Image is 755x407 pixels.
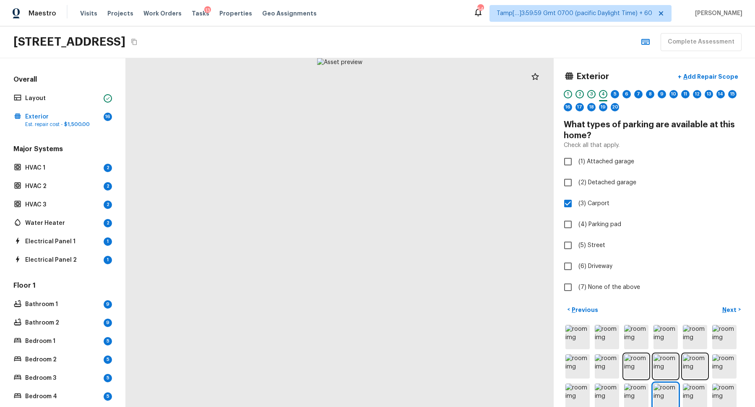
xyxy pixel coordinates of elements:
[578,241,605,250] span: (5) Street
[575,90,584,98] div: 2
[104,182,112,191] div: 2
[564,90,572,98] div: 1
[693,90,701,98] div: 12
[104,392,112,401] div: 5
[595,354,619,379] img: room img
[25,337,100,345] p: Bedroom 1
[564,119,745,141] h4: What types of parking are available at this home?
[25,182,100,191] p: HVAC 2
[587,103,596,111] div: 18
[104,337,112,345] div: 5
[192,10,209,16] span: Tasks
[712,325,737,349] img: room img
[578,178,636,187] span: (2) Detached garage
[13,34,125,49] h2: [STREET_ADDRESS]
[25,392,100,401] p: Bedroom 4
[104,300,112,309] div: 9
[104,319,112,327] div: 9
[107,9,133,18] span: Projects
[12,75,114,86] h5: Overall
[12,144,114,155] h5: Major Systems
[64,122,90,127] span: $1,500.00
[671,68,745,85] button: +Add Repair Scope
[25,374,100,382] p: Bedroom 3
[683,325,707,349] img: room img
[576,71,609,82] h4: Exterior
[25,355,100,364] p: Bedroom 2
[599,90,607,98] div: 4
[104,201,112,209] div: 2
[219,9,252,18] span: Properties
[578,262,612,270] span: (6) Driveway
[262,9,317,18] span: Geo Assignments
[683,354,707,379] img: room img
[722,306,738,314] p: Next
[25,300,100,309] p: Bathroom 1
[104,355,112,364] div: 5
[25,121,100,128] p: Est. repair cost -
[653,325,678,349] img: room img
[578,220,621,229] span: (4) Parking pad
[25,256,100,264] p: Electrical Panel 2
[624,354,648,379] img: room img
[477,5,483,13] div: 542
[25,237,100,246] p: Electrical Panel 1
[25,219,100,227] p: Water Heater
[104,113,112,121] div: 16
[682,72,738,81] p: Add Repair Scope
[12,281,114,292] h5: Floor 1
[104,164,112,172] div: 2
[565,325,590,349] img: room img
[564,141,620,149] p: Check all that apply.
[692,9,742,18] span: [PERSON_NAME]
[669,90,678,98] div: 10
[25,164,100,172] p: HVAC 1
[658,90,666,98] div: 9
[578,199,609,208] span: (3) Carport
[104,219,112,227] div: 2
[129,36,140,47] button: Copy Address
[570,306,598,314] p: Previous
[611,103,619,111] div: 20
[634,90,643,98] div: 7
[575,103,584,111] div: 17
[104,374,112,382] div: 5
[653,354,678,379] img: room img
[624,325,648,349] img: room img
[599,103,607,111] div: 19
[681,90,690,98] div: 11
[25,201,100,209] p: HVAC 3
[728,90,737,98] div: 15
[611,90,619,98] div: 5
[595,325,619,349] img: room img
[143,9,182,18] span: Work Orders
[25,94,100,103] p: Layout
[587,90,596,98] div: 3
[564,303,601,317] button: <Previous
[497,9,652,18] span: Tamp[…]3:59:59 Gmt 0700 (pacific Daylight Time) + 60
[104,256,112,264] div: 1
[718,303,745,317] button: Next>
[204,6,211,15] div: 13
[104,237,112,246] div: 1
[578,283,640,291] span: (7) None of the above
[565,354,590,379] img: room img
[29,9,56,18] span: Maestro
[80,9,97,18] span: Visits
[716,90,725,98] div: 14
[578,157,634,166] span: (1) Attached garage
[25,113,100,121] p: Exterior
[564,103,572,111] div: 16
[25,319,100,327] p: Bathroom 2
[712,354,737,379] img: room img
[646,90,654,98] div: 8
[622,90,631,98] div: 6
[705,90,713,98] div: 13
